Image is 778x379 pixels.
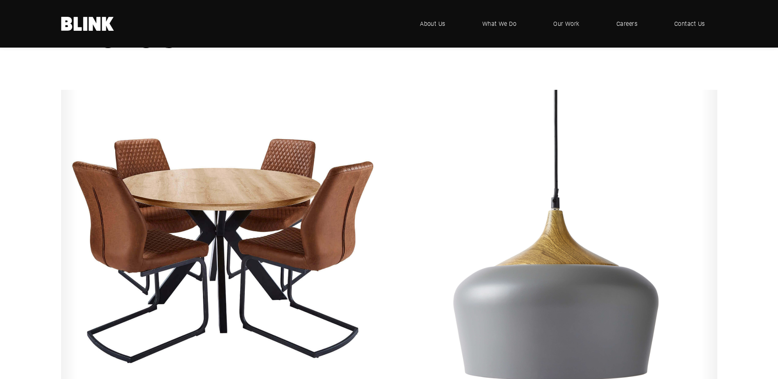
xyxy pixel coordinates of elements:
[420,19,445,28] span: About Us
[61,17,114,31] a: Home
[408,11,458,36] a: About Us
[616,19,637,28] span: Careers
[482,19,517,28] span: What We Do
[553,19,580,28] span: Our Work
[541,11,592,36] a: Our Work
[674,19,705,28] span: Contact Us
[470,11,529,36] a: What We Do
[604,11,650,36] a: Careers
[662,11,717,36] a: Contact Us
